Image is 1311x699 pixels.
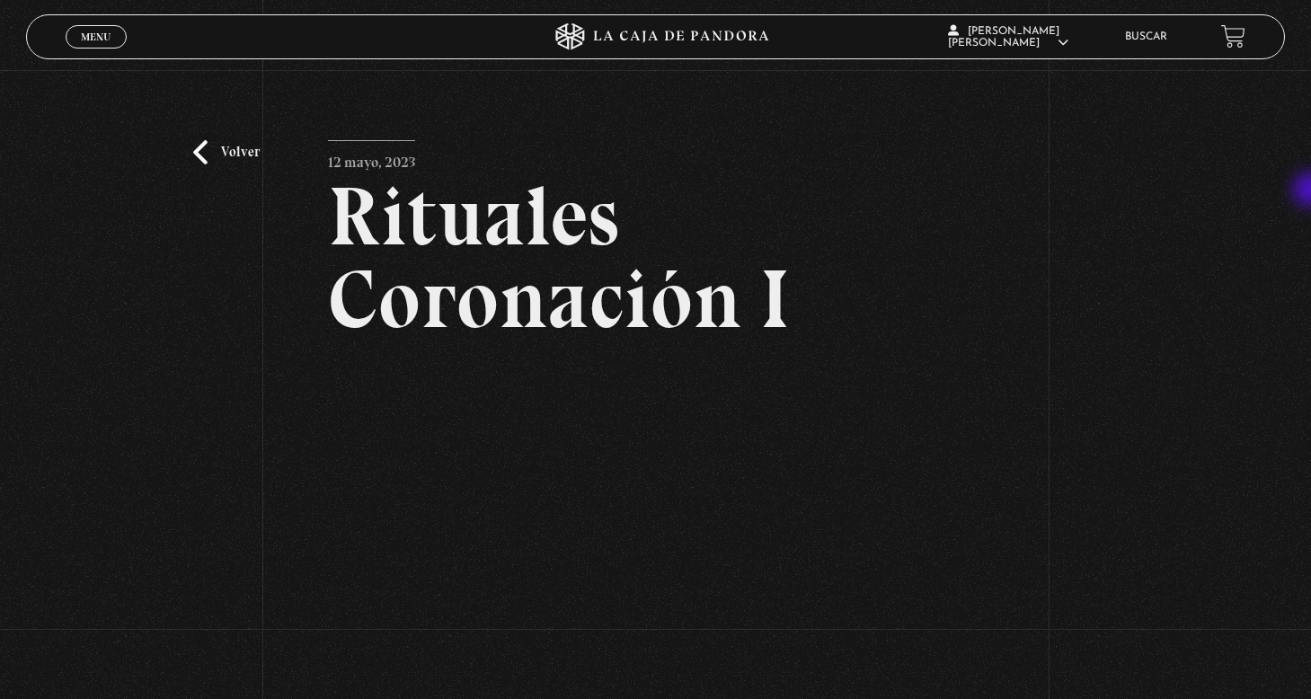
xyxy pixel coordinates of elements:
p: 12 mayo, 2023 [328,140,415,176]
a: Buscar [1125,31,1167,42]
a: Volver [193,140,260,164]
span: Menu [81,31,111,42]
a: View your shopping cart [1221,24,1245,49]
h2: Rituales Coronación I [328,175,982,341]
span: [PERSON_NAME] [PERSON_NAME] [948,26,1068,49]
span: Cerrar [75,46,118,58]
